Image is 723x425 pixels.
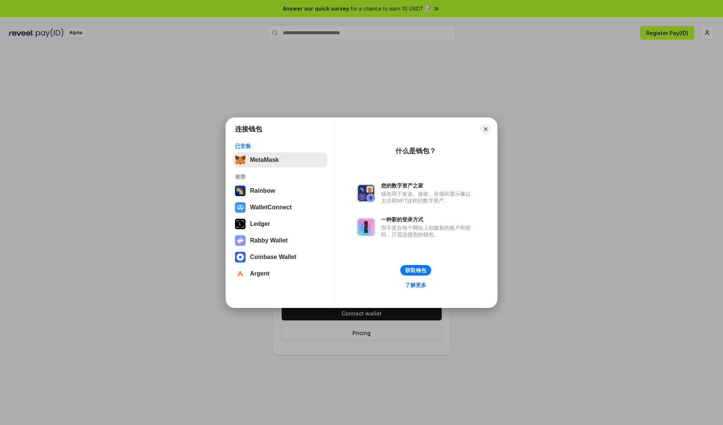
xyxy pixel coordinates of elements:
[235,219,246,229] img: svg+xml,%3Csvg%20xmlns%3D%22http%3A%2F%2Fwww.w3.org%2F2000%2Fsvg%22%20width%3D%2228%22%20height%3...
[250,221,270,227] div: Ledger
[405,267,426,274] div: 获取钱包
[233,250,327,265] button: Coinbase Wallet
[233,233,327,248] button: Rabby Wallet
[235,186,246,196] img: svg+xml,%3Csvg%20width%3D%22120%22%20height%3D%22120%22%20viewBox%3D%220%200%20120%20120%22%20fil...
[381,216,474,223] div: 一种新的登录方式
[235,235,246,246] img: svg+xml,%3Csvg%20xmlns%3D%22http%3A%2F%2Fwww.w3.org%2F2000%2Fsvg%22%20fill%3D%22none%22%20viewBox...
[250,270,270,277] div: Argent
[233,200,327,215] button: WalletConnect
[235,252,246,262] img: svg+xml,%3Csvg%20width%3D%2228%22%20height%3D%2228%22%20viewBox%3D%220%200%2028%2028%22%20fill%3D...
[233,183,327,198] button: Rainbow
[250,237,288,244] div: Rabby Wallet
[250,187,275,194] div: Rainbow
[235,174,325,180] div: 推荐
[233,266,327,281] button: Argent
[400,265,431,276] button: 获取钱包
[381,182,474,189] div: 您的数字资产之家
[235,143,325,149] div: 已安装
[233,152,327,168] button: MetaMask
[235,268,246,279] img: svg+xml,%3Csvg%20width%3D%2228%22%20height%3D%2228%22%20viewBox%3D%220%200%2028%2028%22%20fill%3D...
[235,155,246,165] img: svg+xml,%3Csvg%20fill%3D%22none%22%20height%3D%2233%22%20viewBox%3D%220%200%2035%2033%22%20width%...
[405,282,426,288] div: 了解更多
[381,224,474,238] div: 而不是在每个网站上创建新的账户和密码，只需连接您的钱包。
[235,202,246,213] img: svg+xml,%3Csvg%20width%3D%2228%22%20height%3D%2228%22%20viewBox%3D%220%200%2028%2028%22%20fill%3D...
[381,190,474,204] div: 钱包用于发送、接收、存储和显示像以太坊和NFT这样的数字资产。
[395,146,436,155] div: 什么是钱包？
[357,218,375,236] img: svg+xml,%3Csvg%20xmlns%3D%22http%3A%2F%2Fwww.w3.org%2F2000%2Fsvg%22%20fill%3D%22none%22%20viewBox...
[250,204,292,211] div: WalletConnect
[480,124,491,134] button: Close
[233,216,327,232] button: Ledger
[250,157,279,163] div: MetaMask
[357,184,375,202] img: svg+xml,%3Csvg%20xmlns%3D%22http%3A%2F%2Fwww.w3.org%2F2000%2Fsvg%22%20fill%3D%22none%22%20viewBox...
[250,254,296,260] div: Coinbase Wallet
[401,280,431,290] a: 了解更多
[235,125,262,134] h1: 连接钱包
